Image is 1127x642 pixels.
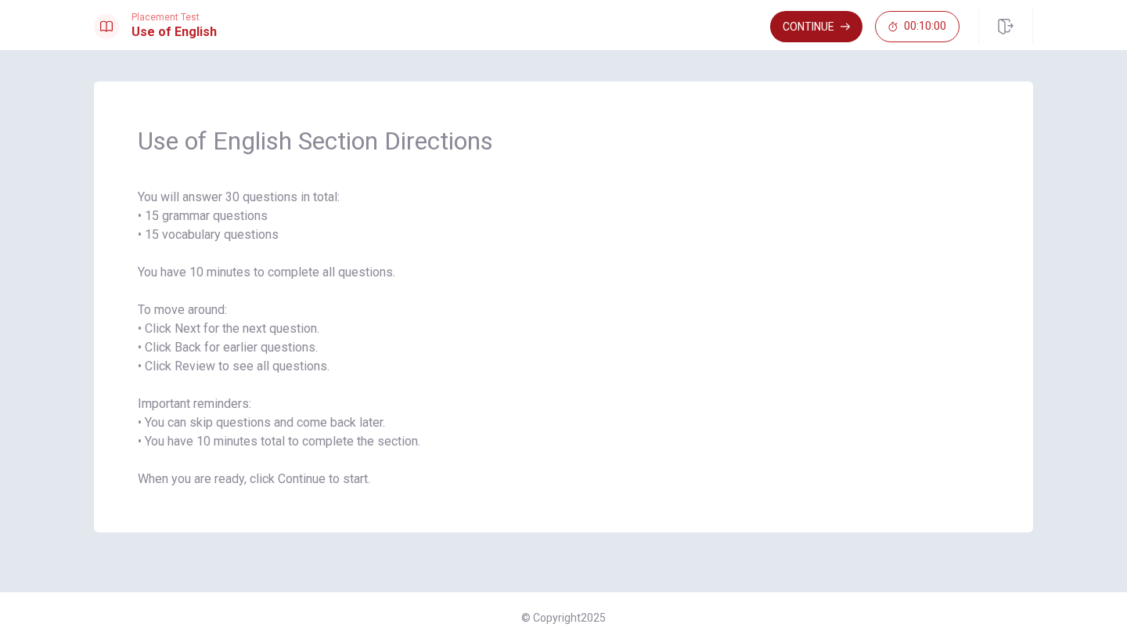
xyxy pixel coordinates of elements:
[875,11,960,42] button: 00:10:00
[138,125,989,157] span: Use of English Section Directions
[138,188,989,489] span: You will answer 30 questions in total: • 15 grammar questions • 15 vocabulary questions You have ...
[521,611,606,624] span: © Copyright 2025
[131,12,217,23] span: Placement Test
[770,11,862,42] button: Continue
[131,23,217,41] h1: Use of English
[904,20,946,33] span: 00:10:00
